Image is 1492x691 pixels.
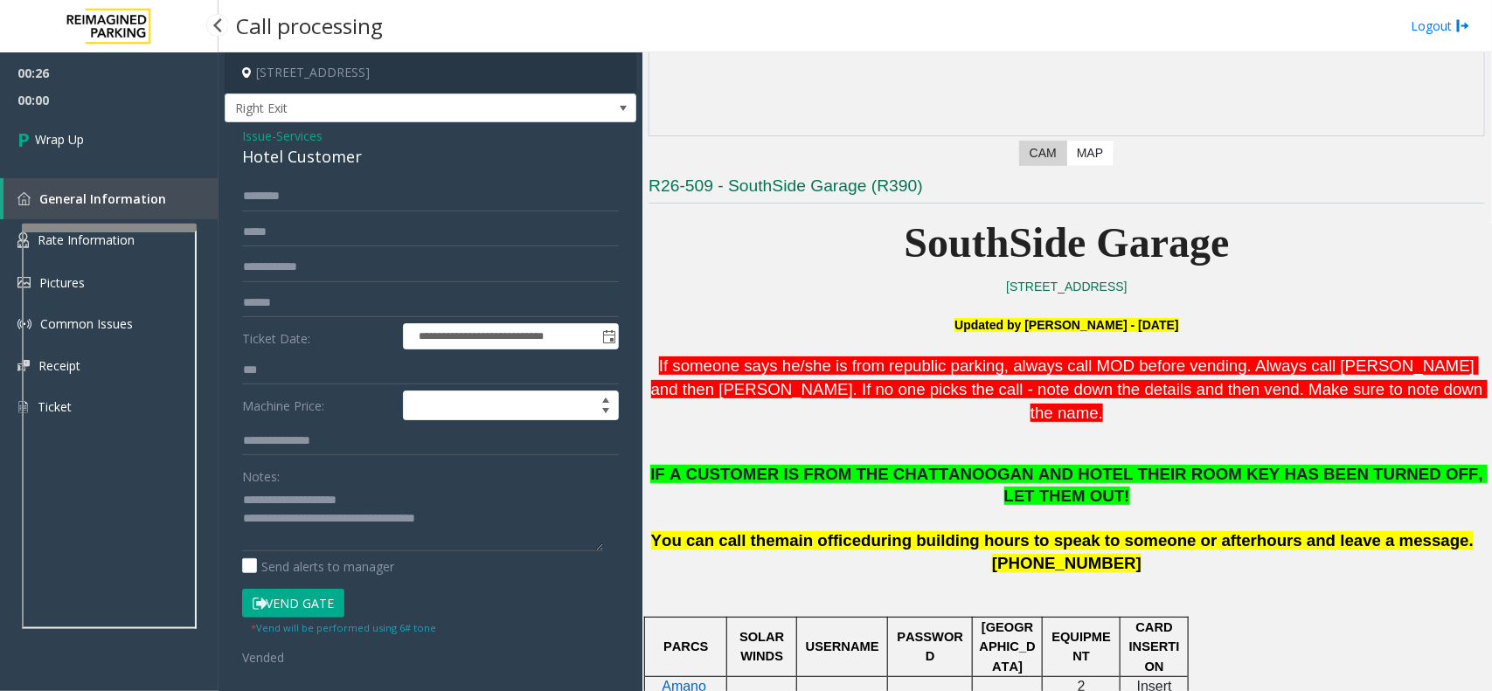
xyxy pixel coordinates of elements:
[17,360,30,371] img: 'icon'
[17,399,29,415] img: 'icon'
[1006,280,1127,294] a: [STREET_ADDRESS]
[272,128,323,144] span: -
[992,554,1142,572] span: [PHONE_NUMBER]
[242,589,344,618] button: Vend Gate
[242,127,272,145] span: Issue
[1456,17,1470,35] img: logout
[1129,620,1180,674] span: CARD INSERTION
[861,531,1474,549] span: during building hours to speak to someone or afterhours and leave a message.
[276,127,323,145] span: Services
[649,175,1485,204] h3: R26-509 - SouthSide Garage (R390)
[238,323,399,349] label: Ticket Date:
[242,145,619,169] div: Hotel Customer
[251,621,436,634] small: Vend will be performed using 6# tone
[35,130,84,149] span: Wrap Up
[1066,141,1114,166] label: Map
[593,391,618,405] span: Increase value
[17,277,31,288] img: 'icon'
[651,356,1488,421] span: . Always call [PERSON_NAME] and then [PERSON_NAME]. If no one picks the call - note down the deta...
[593,405,618,419] span: Decrease value
[980,620,1036,674] span: [GEOGRAPHIC_DATA]
[238,390,399,420] label: Machine Price:
[775,531,861,549] span: main office
[659,356,1247,375] span: If someone says he/she is from republic parking, always call MOD before vending
[599,324,618,349] span: Toggle popup
[1019,141,1067,166] label: CAM
[1052,630,1112,663] span: EQUIPMENT
[225,52,636,93] h4: [STREET_ADDRESS]
[954,318,1178,332] font: Updated by [PERSON_NAME] - [DATE]
[242,649,284,666] span: Vended
[17,192,31,205] img: 'icon'
[905,219,1230,266] span: SouthSide Garage
[39,190,166,207] span: General Information
[242,557,394,576] label: Send alerts to manager
[651,531,775,549] span: You can call the
[663,639,708,653] span: PARCS
[897,630,963,663] span: PASSWORD
[739,630,788,663] span: SOLAR WINDS
[242,461,280,486] label: Notes:
[226,94,553,122] span: Right Exit
[17,317,31,331] img: 'icon'
[227,4,392,47] h3: Call processing
[650,465,1488,505] span: IF A CUSTOMER IS FROM THE CHATTANOOGAN AND HOTEL THEIR ROOM KEY HAS BEEN TURNED OFF, LET THEM OUT!
[806,639,879,653] span: USERNAME
[3,178,219,219] a: General Information
[1411,17,1470,35] a: Logout
[17,232,29,248] img: 'icon'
